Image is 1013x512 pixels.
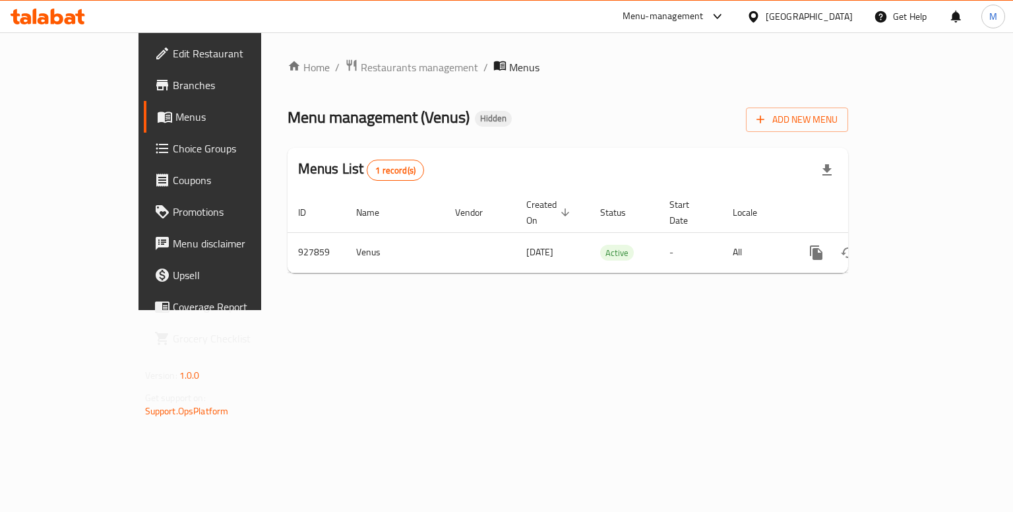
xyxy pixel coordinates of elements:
[367,164,423,177] span: 1 record(s)
[173,77,297,93] span: Branches
[288,193,938,273] table: enhanced table
[345,59,478,76] a: Restaurants management
[811,154,843,186] div: Export file
[623,9,704,24] div: Menu-management
[173,299,297,315] span: Coverage Report
[600,245,634,261] span: Active
[144,291,308,323] a: Coverage Report
[145,389,206,406] span: Get support on:
[801,237,832,269] button: more
[746,108,848,132] button: Add New Menu
[659,232,722,272] td: -
[733,205,774,220] span: Locale
[356,205,396,220] span: Name
[144,133,308,164] a: Choice Groups
[288,102,470,132] span: Menu management ( Venus )
[288,232,346,272] td: 927859
[509,59,539,75] span: Menus
[766,9,853,24] div: [GEOGRAPHIC_DATA]
[526,197,574,228] span: Created On
[367,160,424,181] div: Total records count
[144,101,308,133] a: Menus
[145,367,177,384] span: Version:
[173,46,297,61] span: Edit Restaurant
[173,267,297,283] span: Upsell
[600,205,643,220] span: Status
[526,243,553,261] span: [DATE]
[144,228,308,259] a: Menu disclaimer
[144,69,308,101] a: Branches
[756,112,838,128] span: Add New Menu
[288,59,330,75] a: Home
[335,59,340,75] li: /
[346,232,445,272] td: Venus
[173,204,297,220] span: Promotions
[298,205,323,220] span: ID
[298,159,424,181] h2: Menus List
[790,193,938,233] th: Actions
[144,259,308,291] a: Upsell
[989,9,997,24] span: M
[173,236,297,251] span: Menu disclaimer
[288,59,849,76] nav: breadcrumb
[175,109,297,125] span: Menus
[173,331,297,346] span: Grocery Checklist
[483,59,488,75] li: /
[144,323,308,354] a: Grocery Checklist
[173,172,297,188] span: Coupons
[144,164,308,196] a: Coupons
[669,197,706,228] span: Start Date
[722,232,790,272] td: All
[361,59,478,75] span: Restaurants management
[455,205,500,220] span: Vendor
[832,237,864,269] button: Change Status
[144,196,308,228] a: Promotions
[144,38,308,69] a: Edit Restaurant
[173,141,297,156] span: Choice Groups
[475,113,512,124] span: Hidden
[145,402,229,420] a: Support.OpsPlatform
[179,367,200,384] span: 1.0.0
[475,111,512,127] div: Hidden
